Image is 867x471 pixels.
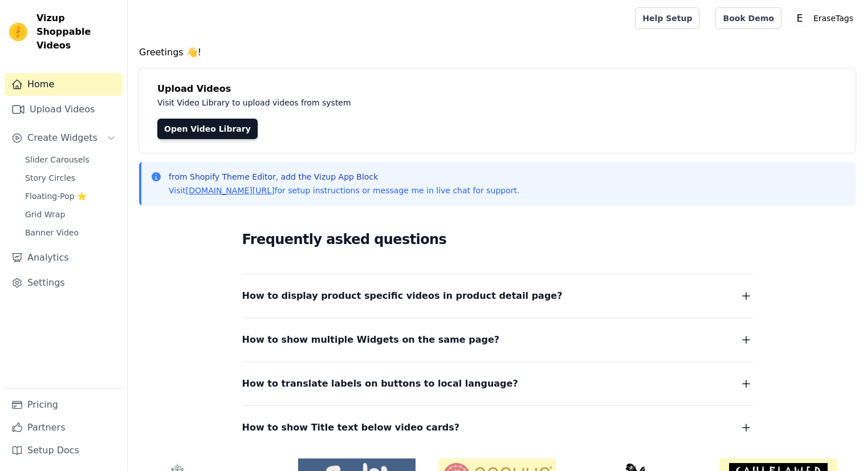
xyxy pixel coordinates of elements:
a: Partners [5,416,123,439]
a: Pricing [5,393,123,416]
a: Analytics [5,246,123,269]
span: How to display product specific videos in product detail page? [242,288,563,304]
span: Grid Wrap [25,209,65,220]
p: Visit Video Library to upload videos from system [157,96,668,109]
button: How to show multiple Widgets on the same page? [242,332,753,348]
p: Visit for setup instructions or message me in live chat for support. [169,185,519,196]
span: Vizup Shoppable Videos [36,11,118,52]
p: EraseTags [809,8,858,29]
a: Help Setup [635,7,699,29]
span: Floating-Pop ⭐ [25,190,87,202]
p: from Shopify Theme Editor, add the Vizup App Block [169,171,519,182]
button: E EraseTags [791,8,858,29]
a: Floating-Pop ⭐ [18,188,123,204]
span: How to show multiple Widgets on the same page? [242,332,500,348]
button: Create Widgets [5,127,123,149]
span: Slider Carousels [25,154,89,165]
a: Setup Docs [5,439,123,462]
button: How to show Title text below video cards? [242,420,753,436]
button: How to translate labels on buttons to local language? [242,376,753,392]
a: Slider Carousels [18,152,123,168]
a: Grid Wrap [18,206,123,222]
a: Home [5,73,123,96]
a: Banner Video [18,225,123,241]
h2: Frequently asked questions [242,228,753,251]
h4: Upload Videos [157,82,837,96]
span: Create Widgets [27,131,97,145]
h4: Greetings 👋! [139,46,856,59]
span: How to translate labels on buttons to local language? [242,376,518,392]
text: E [796,13,803,24]
img: Vizup [9,23,27,41]
a: Story Circles [18,170,123,186]
a: Settings [5,271,123,294]
span: Banner Video [25,227,79,238]
span: Story Circles [25,172,75,184]
a: Book Demo [715,7,781,29]
a: [DOMAIN_NAME][URL] [186,186,275,195]
span: How to show Title text below video cards? [242,420,460,436]
button: How to display product specific videos in product detail page? [242,288,753,304]
a: Open Video Library [157,119,258,139]
a: Upload Videos [5,98,123,121]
